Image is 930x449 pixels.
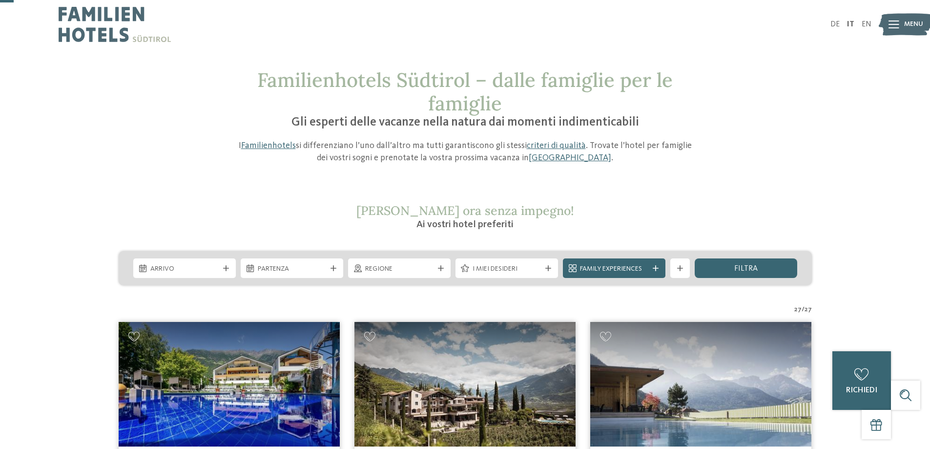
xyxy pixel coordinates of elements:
[862,21,871,28] a: EN
[356,203,574,218] span: [PERSON_NAME] ora senza impegno!
[233,140,697,164] p: I si differenziano l’uno dall’altro ma tutti garantiscono gli stessi . Trovate l’hotel per famigl...
[527,141,586,150] a: criteri di qualità
[830,21,840,28] a: DE
[365,264,434,274] span: Regione
[416,220,514,230] span: Ai vostri hotel preferiti
[529,153,611,162] a: [GEOGRAPHIC_DATA]
[354,322,576,447] img: Cercate un hotel per famiglie? Qui troverete solo i migliori!
[794,305,802,315] span: 27
[150,264,219,274] span: Arrivo
[119,322,340,447] img: Familien Wellness Residence Tyrol ****
[258,264,326,274] span: Partenza
[802,305,805,315] span: /
[241,141,296,150] a: Familienhotels
[846,386,877,394] span: richiedi
[734,265,758,273] span: filtra
[590,322,811,447] img: Cercate un hotel per famiglie? Qui troverete solo i migliori!
[291,116,639,128] span: Gli esperti delle vacanze nella natura dai momenti indimenticabili
[257,67,673,116] span: Familienhotels Südtirol – dalle famiglie per le famiglie
[473,264,541,274] span: I miei desideri
[847,21,854,28] a: IT
[832,351,891,410] a: richiedi
[805,305,812,315] span: 27
[580,264,648,274] span: Family Experiences
[904,20,923,29] span: Menu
